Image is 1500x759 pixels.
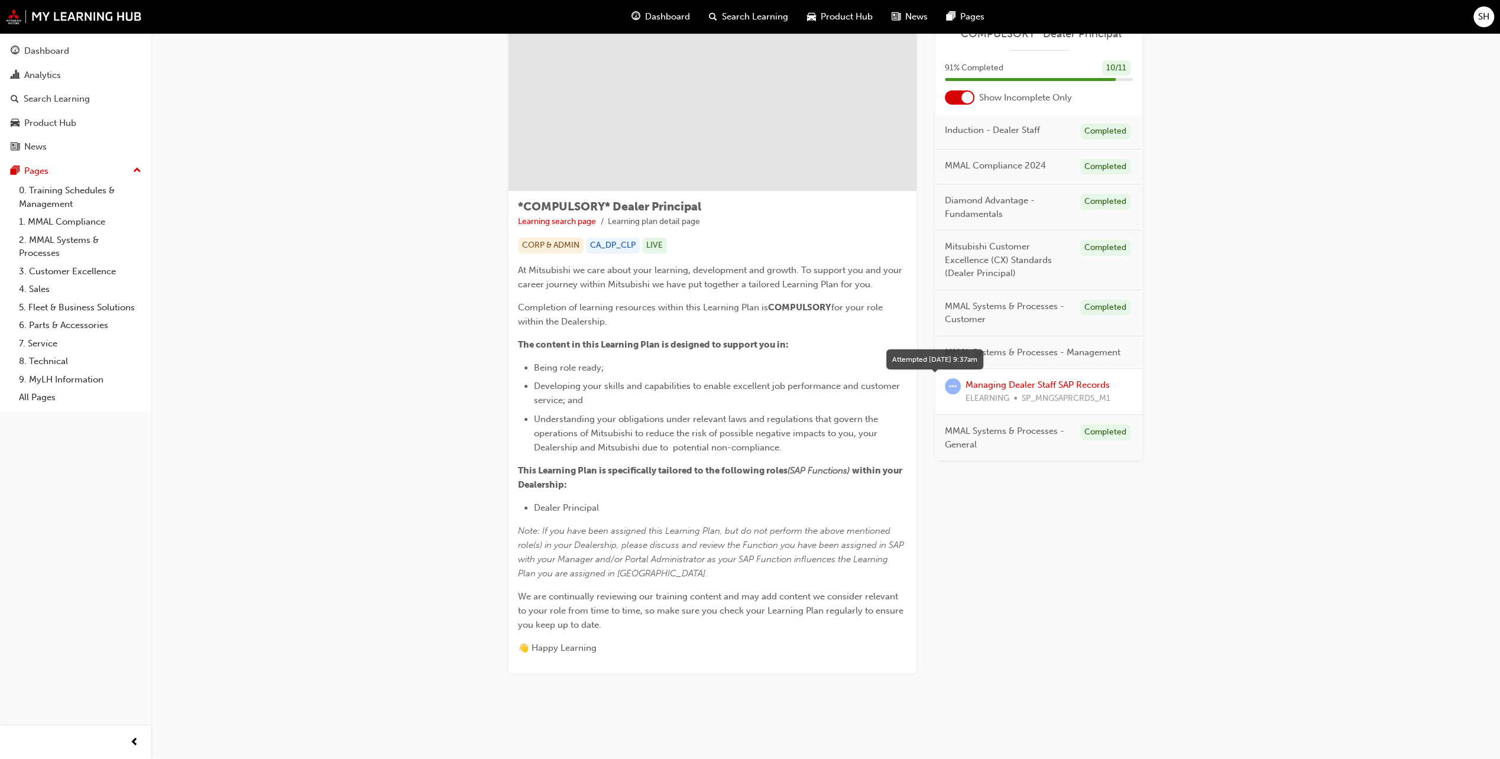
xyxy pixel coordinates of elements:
[534,362,604,373] span: Being role ready;
[518,465,788,476] span: This Learning Plan is specifically tailored to the following roles
[892,354,977,365] div: Attempted [DATE] 9:37am
[947,9,955,24] span: pages-icon
[807,9,816,24] span: car-icon
[5,136,146,158] a: News
[518,265,905,290] span: At Mitsubishi we care about your learning, development and growth. To support you and your career...
[1080,124,1130,140] div: Completed
[768,302,831,313] span: COMPULSORY
[534,502,599,513] span: Dealer Principal
[6,9,142,24] img: mmal
[133,163,141,179] span: up-icon
[24,116,76,130] div: Product Hub
[5,40,146,62] a: Dashboard
[1478,10,1489,24] span: SH
[518,302,885,327] span: for your role within the Dealership.
[709,9,717,24] span: search-icon
[518,591,906,630] span: We are continually reviewing our training content and may add content we consider relevant to you...
[966,392,1009,406] span: ELEARNING
[945,194,1071,220] span: Diamond Advantage - Fundamentals
[642,238,667,254] div: LIVE
[14,213,146,231] a: 1. MMAL Compliance
[5,112,146,134] a: Product Hub
[11,142,20,153] span: news-icon
[945,27,1133,41] a: *COMPULSORY* Dealer Principal
[1080,159,1130,175] div: Completed
[1102,60,1130,76] div: 10 / 11
[518,465,904,490] span: within your Dealership:
[5,160,146,182] button: Pages
[798,5,882,29] a: car-iconProduct Hub
[14,388,146,407] a: All Pages
[645,10,690,24] span: Dashboard
[11,118,20,129] span: car-icon
[518,216,596,226] a: Learning search page
[518,200,701,213] span: *COMPULSORY* Dealer Principal
[586,238,640,254] div: CA_DP_CLP
[960,10,984,24] span: Pages
[24,140,47,154] div: News
[518,339,789,350] span: The content in this Learning Plan is designed to support you in:
[11,46,20,57] span: guage-icon
[1022,392,1110,406] span: SP_MNGSAPRCRDS_M1
[945,240,1071,280] span: Mitsubishi Customer Excellence (CX) Standards (Dealer Principal)
[14,299,146,317] a: 5. Fleet & Business Solutions
[5,38,146,160] button: DashboardAnalyticsSearch LearningProduct HubNews
[892,9,900,24] span: news-icon
[14,181,146,213] a: 0. Training Schedules & Management
[945,124,1040,137] span: Induction - Dealer Staff
[622,5,699,29] a: guage-iconDashboard
[937,5,994,29] a: pages-iconPages
[518,302,768,313] span: Completion of learning resources within this Learning Plan is
[945,300,1071,326] span: MMAL Systems & Processes - Customer
[11,94,19,105] span: search-icon
[882,5,937,29] a: news-iconNews
[24,44,69,58] div: Dashboard
[1080,194,1130,210] div: Completed
[945,424,1071,451] span: MMAL Systems & Processes - General
[130,735,139,750] span: prev-icon
[1473,7,1494,27] button: SH
[966,379,1110,390] a: Managing Dealer Staff SAP Records
[24,164,48,178] div: Pages
[945,346,1120,359] span: MMAL Systems & Processes - Management
[11,166,20,177] span: pages-icon
[14,352,146,371] a: 8. Technical
[534,381,902,406] span: Developing your skills and capabilities to enable excellent job performance and customer service;...
[1080,240,1130,256] div: Completed
[1080,300,1130,316] div: Completed
[631,9,640,24] span: guage-icon
[788,465,850,476] span: (SAP Functions)
[5,64,146,86] a: Analytics
[608,215,700,229] li: Learning plan detail page
[534,414,880,453] span: Understanding your obligations under relevant laws and regulations that govern the operations of ...
[821,10,873,24] span: Product Hub
[945,159,1046,173] span: MMAL Compliance 2024
[14,316,146,335] a: 6. Parts & Accessories
[14,280,146,299] a: 4. Sales
[14,262,146,281] a: 3. Customer Excellence
[24,92,90,106] div: Search Learning
[945,61,1003,75] span: 91 % Completed
[979,91,1072,105] span: Show Incomplete Only
[945,378,961,394] span: learningRecordVerb_ATTEMPT-icon
[699,5,798,29] a: search-iconSearch Learning
[518,526,906,579] span: Note: If you have been assigned this Learning Plan, but do not perform the above mentioned role(s...
[14,335,146,353] a: 7. Service
[11,70,20,81] span: chart-icon
[518,238,584,254] div: CORP & ADMIN
[722,10,788,24] span: Search Learning
[5,88,146,110] a: Search Learning
[24,69,61,82] div: Analytics
[905,10,928,24] span: News
[518,643,597,653] span: 👋 Happy Learning
[14,371,146,389] a: 9. MyLH Information
[14,231,146,262] a: 2. MMAL Systems & Processes
[1080,424,1130,440] div: Completed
